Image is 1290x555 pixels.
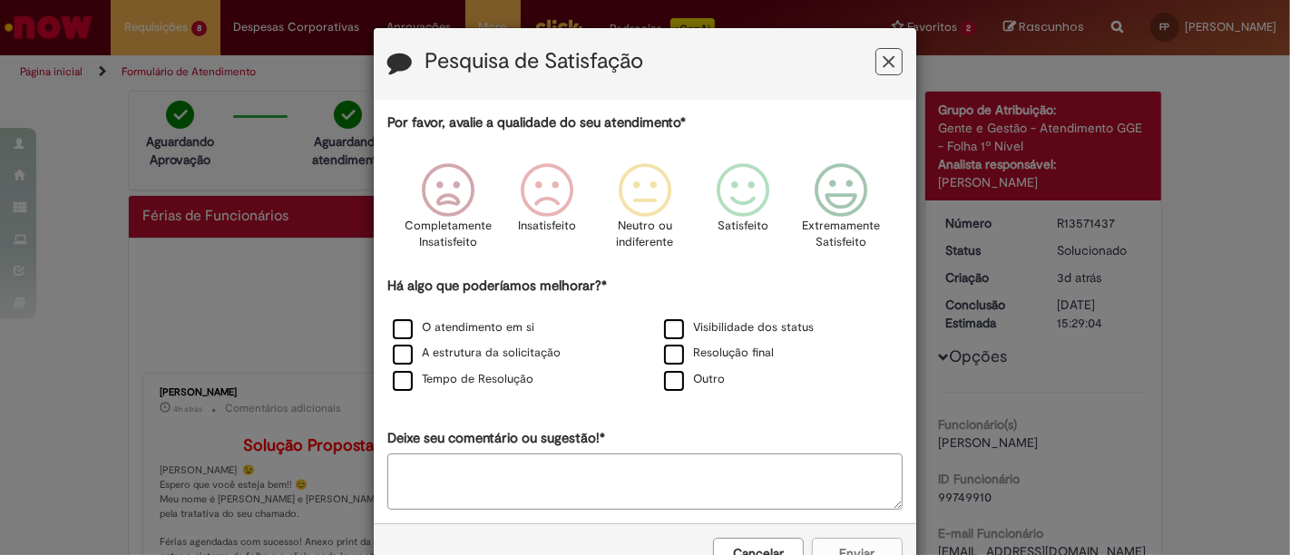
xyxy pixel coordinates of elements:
label: A estrutura da solicitação [393,345,561,362]
label: Por favor, avalie a qualidade do seu atendimento* [387,113,686,132]
div: Neutro ou indiferente [599,150,691,274]
label: Visibilidade dos status [664,319,814,336]
div: Completamente Insatisfeito [402,150,494,274]
div: Insatisfeito [501,150,593,274]
label: Tempo de Resolução [393,371,533,388]
label: Outro [664,371,725,388]
p: Completamente Insatisfeito [406,218,493,251]
p: Satisfeito [718,218,768,235]
div: Há algo que poderíamos melhorar?* [387,277,903,394]
p: Insatisfeito [518,218,576,235]
label: Deixe seu comentário ou sugestão!* [387,429,605,448]
label: Pesquisa de Satisfação [425,50,643,73]
p: Neutro ou indiferente [612,218,678,251]
div: Satisfeito [697,150,789,274]
label: Resolução final [664,345,774,362]
div: Extremamente Satisfeito [795,150,887,274]
label: O atendimento em si [393,319,534,336]
p: Extremamente Satisfeito [802,218,880,251]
